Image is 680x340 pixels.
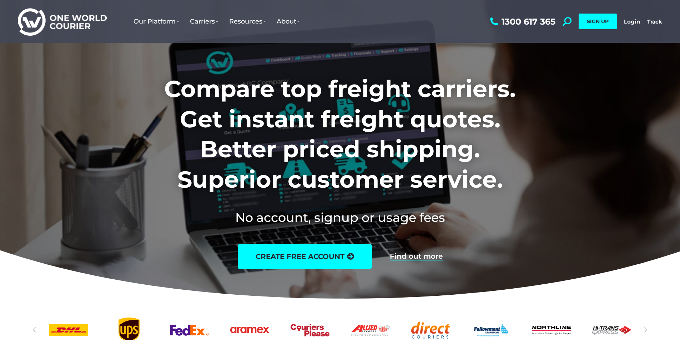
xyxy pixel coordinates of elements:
[185,10,224,32] a: Carriers
[647,18,662,25] a: Track
[18,7,107,36] img: One World Courier
[229,17,266,25] span: Resources
[390,253,443,260] a: Find out more
[271,10,305,32] a: About
[128,10,185,32] a: Our Platform
[224,10,271,32] a: Resources
[579,14,617,29] a: SIGN UP
[624,18,640,25] a: Login
[190,17,218,25] span: Carriers
[488,17,555,26] a: 1300 617 365
[277,17,300,25] span: About
[587,18,609,25] span: SIGN UP
[238,244,372,269] a: create free account
[117,74,563,194] h1: Compare top freight carriers. Get instant freight quotes. Better priced shipping. Superior custom...
[117,209,563,226] h2: No account, signup or usage fees
[134,17,179,25] span: Our Platform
